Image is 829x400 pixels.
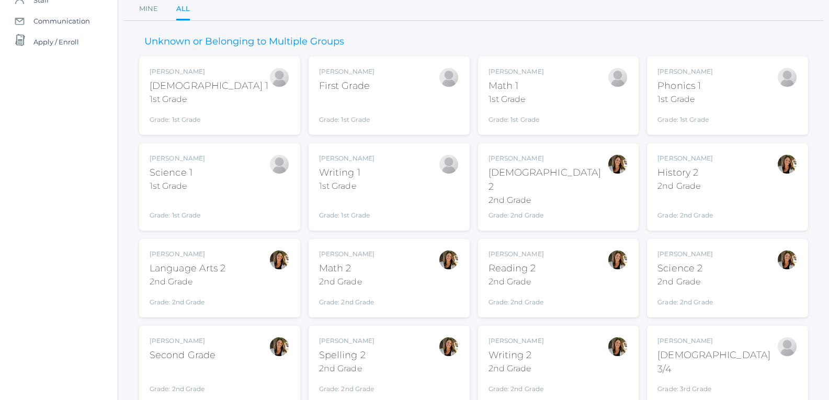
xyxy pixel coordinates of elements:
[150,249,226,259] div: [PERSON_NAME]
[150,79,268,93] div: [DEMOGRAPHIC_DATA] 1
[607,249,628,270] div: Amber Farnes
[489,292,544,307] div: Grade: 2nd Grade
[269,249,290,270] div: Amber Farnes
[319,362,374,375] div: 2nd Grade
[489,166,608,194] div: [DEMOGRAPHIC_DATA] 2
[319,292,374,307] div: Grade: 2nd Grade
[319,249,374,259] div: [PERSON_NAME]
[33,31,79,52] span: Apply / Enroll
[657,348,777,376] div: [DEMOGRAPHIC_DATA] 3/4
[777,67,798,88] div: Bonnie Posey
[319,154,374,163] div: [PERSON_NAME]
[657,249,713,259] div: [PERSON_NAME]
[150,110,268,124] div: Grade: 1st Grade
[319,166,374,180] div: Writing 1
[438,67,459,88] div: Bonnie Posey
[657,336,777,346] div: [PERSON_NAME]
[150,166,205,180] div: Science 1
[489,211,608,220] div: Grade: 2nd Grade
[150,93,268,106] div: 1st Grade
[489,348,544,362] div: Writing 2
[657,180,713,192] div: 2nd Grade
[319,197,374,220] div: Grade: 1st Grade
[150,276,226,288] div: 2nd Grade
[269,336,290,357] div: Amber Farnes
[139,37,349,47] h3: Unknown or Belonging to Multiple Groups
[489,336,544,346] div: [PERSON_NAME]
[777,336,798,357] div: Joshua Bennett
[319,261,374,276] div: Math 2
[319,379,374,394] div: Grade: 2nd Grade
[489,93,544,106] div: 1st Grade
[657,79,713,93] div: Phonics 1
[657,154,713,163] div: [PERSON_NAME]
[657,292,713,307] div: Grade: 2nd Grade
[438,154,459,175] div: Bonnie Posey
[438,249,459,270] div: Amber Farnes
[319,276,374,288] div: 2nd Grade
[150,261,226,276] div: Language Arts 2
[319,180,374,192] div: 1st Grade
[489,79,544,93] div: Math 1
[489,261,544,276] div: Reading 2
[319,97,374,124] div: Grade: 1st Grade
[489,110,544,124] div: Grade: 1st Grade
[319,348,374,362] div: Spelling 2
[657,166,713,180] div: History 2
[489,379,544,394] div: Grade: 2nd Grade
[657,381,777,394] div: Grade: 3rd Grade
[657,261,713,276] div: Science 2
[319,67,374,76] div: [PERSON_NAME]
[150,336,215,346] div: [PERSON_NAME]
[777,154,798,175] div: Amber Farnes
[150,180,205,192] div: 1st Grade
[150,197,205,220] div: Grade: 1st Grade
[269,154,290,175] div: Bonnie Posey
[269,67,290,88] div: Bonnie Posey
[657,110,713,124] div: Grade: 1st Grade
[657,93,713,106] div: 1st Grade
[657,197,713,220] div: Grade: 2nd Grade
[489,154,608,163] div: [PERSON_NAME]
[319,79,374,93] div: First Grade
[607,67,628,88] div: Bonnie Posey
[150,292,226,307] div: Grade: 2nd Grade
[489,249,544,259] div: [PERSON_NAME]
[150,367,215,394] div: Grade: 2nd Grade
[489,276,544,288] div: 2nd Grade
[489,194,608,207] div: 2nd Grade
[33,10,90,31] span: Communication
[657,67,713,76] div: [PERSON_NAME]
[150,154,205,163] div: [PERSON_NAME]
[150,67,268,76] div: [PERSON_NAME]
[607,336,628,357] div: Amber Farnes
[438,336,459,357] div: Amber Farnes
[607,154,628,175] div: Amber Farnes
[489,362,544,375] div: 2nd Grade
[150,348,215,362] div: Second Grade
[657,276,713,288] div: 2nd Grade
[319,336,374,346] div: [PERSON_NAME]
[777,249,798,270] div: Amber Farnes
[489,67,544,76] div: [PERSON_NAME]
